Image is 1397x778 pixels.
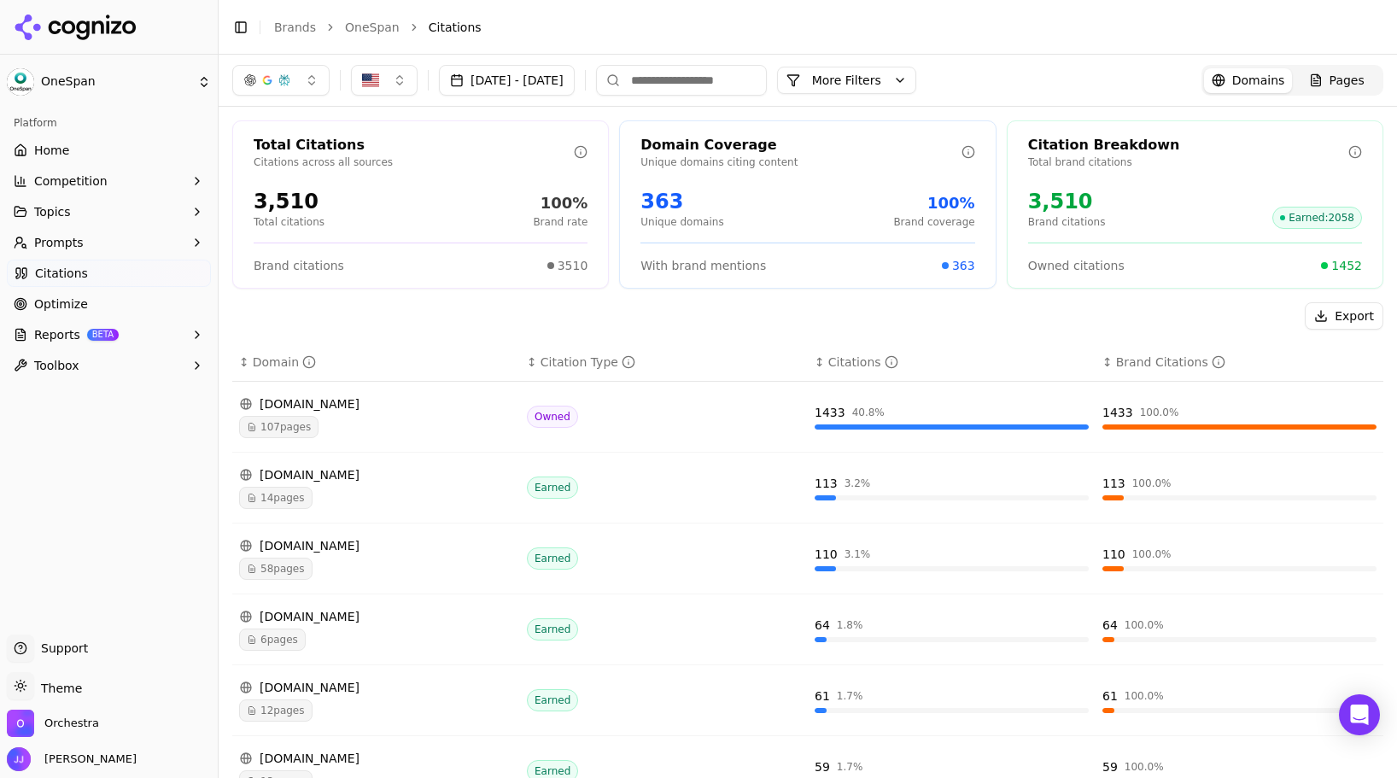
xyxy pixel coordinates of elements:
div: [DOMAIN_NAME] [239,395,513,412]
div: Citation Type [541,354,635,371]
div: 1433 [1102,404,1133,421]
div: 110 [815,546,838,563]
th: brandCitationCount [1096,343,1383,382]
div: 61 [1102,687,1118,705]
p: Total brand citations [1028,155,1348,169]
span: With brand mentions [640,257,766,274]
div: 113 [815,475,838,492]
div: 64 [815,617,830,634]
span: Prompts [34,234,84,251]
p: Citations across all sources [254,155,574,169]
div: Platform [7,109,211,137]
div: 100.0 % [1125,618,1164,632]
div: [DOMAIN_NAME] [239,608,513,625]
span: Optimize [34,295,88,313]
button: Toolbox [7,352,211,379]
div: 3.1 % [845,547,871,561]
div: 363 [640,188,723,215]
div: Citation Breakdown [1028,135,1348,155]
span: Brand citations [254,257,344,274]
img: Jeff Jensen [7,747,31,771]
p: Brand rate [533,215,587,229]
button: [DATE] - [DATE] [439,65,575,96]
div: Domain [253,354,316,371]
div: 100% [893,191,974,215]
span: Earned [527,547,578,570]
span: Citations [429,19,482,36]
div: Open Intercom Messenger [1339,694,1380,735]
span: Owned citations [1028,257,1125,274]
div: 3,510 [1028,188,1106,215]
p: Total citations [254,215,324,229]
div: 100% [533,191,587,215]
span: 6 pages [239,629,306,651]
span: Earned [527,689,578,711]
span: OneSpan [41,74,190,90]
button: Open organization switcher [7,710,99,737]
span: Reports [34,326,80,343]
th: citationTypes [520,343,808,382]
th: domain [232,343,520,382]
button: Prompts [7,229,211,256]
span: Home [34,142,69,159]
nav: breadcrumb [274,19,1349,36]
span: 58 pages [239,558,313,580]
span: 12 pages [239,699,313,722]
div: 1.7 % [837,689,863,703]
a: Citations [7,260,211,287]
p: Brand citations [1028,215,1106,229]
div: 3.2 % [845,477,871,490]
img: Orchestra [7,710,34,737]
a: Brands [274,20,316,34]
span: Owned [527,406,578,428]
div: ↕Citation Type [527,354,801,371]
button: Open user button [7,747,137,771]
p: Brand coverage [893,215,974,229]
a: Home [7,137,211,164]
span: Domains [1232,72,1285,89]
div: 100.0 % [1125,689,1164,703]
button: More Filters [777,67,916,94]
div: 1.8 % [837,618,863,632]
div: 59 [1102,758,1118,775]
img: United States [362,72,379,89]
div: ↕Domain [239,354,513,371]
button: Topics [7,198,211,225]
div: 1433 [815,404,845,421]
button: Competition [7,167,211,195]
div: Domain Coverage [640,135,961,155]
div: 1.7 % [837,760,863,774]
span: 107 pages [239,416,319,438]
span: Pages [1330,72,1365,89]
div: 100.0 % [1125,760,1164,774]
div: 59 [815,758,830,775]
div: 61 [815,687,830,705]
img: OneSpan [7,68,34,96]
div: 100.0 % [1132,477,1172,490]
span: Theme [34,681,82,695]
span: Topics [34,203,71,220]
div: ↕Citations [815,354,1089,371]
button: Export [1305,302,1383,330]
span: 3510 [558,257,588,274]
span: 1452 [1331,257,1362,274]
span: Orchestra [44,716,99,731]
div: 40.8 % [852,406,885,419]
div: 113 [1102,475,1125,492]
div: [DOMAIN_NAME] [239,750,513,767]
div: 3,510 [254,188,324,215]
div: ↕Brand Citations [1102,354,1377,371]
div: Citations [828,354,898,371]
div: 100.0 % [1140,406,1179,419]
span: Toolbox [34,357,79,374]
span: 14 pages [239,487,313,509]
div: Total Citations [254,135,574,155]
div: [DOMAIN_NAME] [239,466,513,483]
span: Support [34,640,88,657]
span: Earned : 2058 [1272,207,1362,229]
span: Earned [527,618,578,641]
span: BETA [87,329,119,341]
button: ReportsBETA [7,321,211,348]
div: 110 [1102,546,1125,563]
div: 100.0 % [1132,547,1172,561]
